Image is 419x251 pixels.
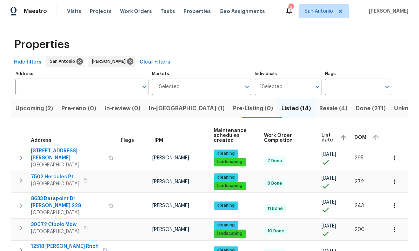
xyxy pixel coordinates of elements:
label: Address [15,72,148,76]
span: [GEOGRAPHIC_DATA] [31,180,79,187]
span: Work Orders [120,8,152,15]
span: cleaning [214,222,238,228]
label: Flags [325,72,391,76]
span: Resale (4) [319,104,347,113]
span: Listed (14) [281,104,311,113]
span: landscaping [214,183,245,189]
span: 8633 Datapoint Dr [PERSON_NAME] 228 [31,195,105,209]
span: 11 Done [265,206,286,212]
label: Markets [152,72,252,76]
span: DOM [354,135,366,140]
span: Address [31,138,52,143]
span: [DATE] [321,152,336,157]
span: In-[GEOGRAPHIC_DATA] (1) [149,104,225,113]
span: [PERSON_NAME] [92,58,128,65]
label: Individuals [255,72,321,76]
span: Properties [184,8,211,15]
span: Properties [14,41,69,48]
div: San Antonio [46,56,84,67]
span: 30072 Cibolo Mdw [31,221,79,228]
span: Upcoming (2) [15,104,53,113]
span: [DATE] [321,176,336,181]
span: San Antonio [50,58,78,65]
button: Hide filters [11,56,44,69]
span: 243 [354,203,364,208]
span: cleaning [214,174,238,180]
span: 10 Done [265,228,287,234]
span: Geo Assignments [219,8,265,15]
span: 1 Selected [260,84,282,90]
span: List date [321,133,334,143]
button: Open [139,82,149,92]
span: HPM [152,138,163,143]
span: Tasks [160,9,175,14]
span: 1 Selected [157,84,180,90]
span: Pre-Listing (0) [233,104,273,113]
span: Maestro [24,8,47,15]
span: cleaning [214,151,238,157]
span: [DATE] [321,224,336,229]
span: Visits [67,8,81,15]
span: landscaping [214,159,245,165]
div: [PERSON_NAME] [88,56,135,67]
button: Open [312,82,322,92]
span: 7 Done [265,158,285,164]
span: [PERSON_NAME] [152,156,189,160]
span: [DATE] [321,200,336,205]
span: Projects [90,8,112,15]
span: 272 [354,179,364,184]
span: Done (271) [356,104,386,113]
span: [PERSON_NAME] [366,8,408,15]
span: [GEOGRAPHIC_DATA] [31,228,79,235]
button: Open [242,82,252,92]
span: [PERSON_NAME] [152,203,189,208]
span: landscaping [214,231,245,237]
span: 200 [354,227,365,232]
span: [PERSON_NAME] [152,179,189,184]
span: San Antonio [305,8,333,15]
span: 12518 [PERSON_NAME] Rnch [31,243,99,250]
span: In-review (0) [105,104,140,113]
span: Maintenance schedules created [214,128,252,143]
button: Clear Filters [137,56,173,69]
span: [PERSON_NAME] [152,227,189,232]
button: Open [382,82,392,92]
span: Work Order Completion [264,133,310,143]
span: Hide filters [14,58,41,67]
span: cleaning [214,203,238,209]
span: [GEOGRAPHIC_DATA] [31,209,105,216]
span: Clear Filters [140,58,170,67]
span: 8 Done [265,180,285,186]
span: 295 [354,156,364,160]
span: 7502 Hercules Pt [31,173,79,180]
span: Flags [121,138,134,143]
div: 3 [288,4,293,11]
span: [GEOGRAPHIC_DATA] [31,161,105,169]
span: Pre-reno (0) [61,104,96,113]
span: [STREET_ADDRESS][PERSON_NAME] [31,147,105,161]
